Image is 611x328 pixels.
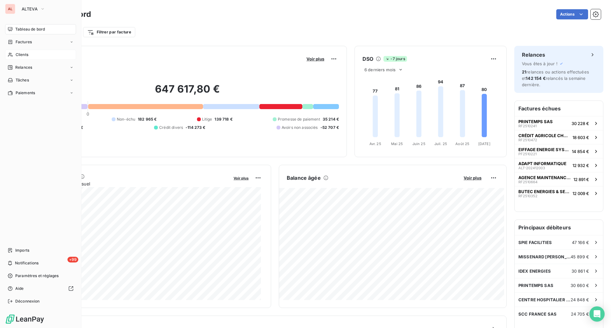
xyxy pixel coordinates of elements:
span: 21 [522,69,526,74]
span: Clients [16,52,28,58]
span: Tableau de bord [15,26,45,32]
span: PRINTEMPS SAS [518,119,553,124]
span: Tâches [16,77,29,83]
h2: 647 617,80 € [36,83,339,102]
span: RF2510352 [518,194,537,198]
span: 30 660 € [571,283,589,288]
button: Voir plus [462,175,483,181]
button: Actions [556,9,588,19]
span: Notifications [15,260,39,266]
span: Factures [16,39,32,45]
span: 0 [87,111,89,116]
tspan: [DATE] [478,142,490,146]
span: +99 [67,257,78,262]
span: ALTEVA [22,6,38,11]
span: relances ou actions effectuées et relancés la semaine dernière. [522,69,589,87]
span: ADAPT INFORMATIQUE [518,161,566,166]
span: RF2510472 [518,138,537,142]
button: Voir plus [232,175,250,181]
span: IDEX ENERGIES [518,269,551,274]
tspan: Juin 25 [412,142,425,146]
span: Aide [15,286,24,291]
span: 24 848 € [571,297,589,302]
span: ALT-202412003 [518,166,545,170]
span: Litige [202,116,212,122]
img: Logo LeanPay [5,314,45,324]
span: Voir plus [234,176,249,180]
div: AL [5,4,15,14]
h6: DSO [362,55,373,63]
span: 182 965 € [138,116,157,122]
h6: Relances [522,51,545,59]
span: Relances [15,65,32,70]
span: 18 603 € [572,135,589,140]
span: Promesse de paiement [278,116,320,122]
button: AGENCE MAINTENANCE AXIMA CONCEPTRF251066412 891 € [515,172,603,186]
span: SPIE FACILITIES [518,240,552,245]
span: Voir plus [464,175,481,180]
a: Aide [5,283,76,294]
tspan: Avr. 25 [369,142,381,146]
span: 35 214 € [323,116,339,122]
h6: Principaux débiteurs [515,220,603,235]
span: RF2510664 [518,180,537,184]
span: RF2510241 [518,124,537,128]
span: Avoirs non associés [282,125,318,130]
span: MISSENARD [PERSON_NAME] B [518,254,571,259]
button: ADAPT INFORMATIQUEALT-20241200312 932 € [515,158,603,172]
span: Voir plus [306,56,324,61]
span: PRINTEMPS SAS [518,283,553,288]
button: Voir plus [305,56,326,62]
span: CENTRE HOSPITALIER DE [GEOGRAPHIC_DATA] [518,297,571,302]
span: BUTEC ENERGIES & SERVICES [518,189,570,194]
span: 30 861 € [572,269,589,274]
button: CRÉDIT AGRICOLE CHAMPAGNE BOURGOGNERF251047218 603 € [515,130,603,144]
tspan: Août 25 [455,142,469,146]
span: AGENCE MAINTENANCE AXIMA CONCEPT [518,175,571,180]
span: Paiements [16,90,35,96]
span: EIFFAGE ENERGIE SYSTEMES [518,147,569,152]
span: 12 932 € [572,163,589,168]
span: 12 891 € [573,177,589,182]
span: -52 707 € [320,125,339,130]
span: 45 899 € [571,254,589,259]
span: 14 854 € [572,149,589,154]
h6: Factures échues [515,101,603,116]
span: 6 derniers mois [364,67,396,72]
span: CRÉDIT AGRICOLE CHAMPAGNE BOURGOGNE [518,133,570,138]
span: 30 228 € [572,121,589,126]
span: Chiffre d'affaires mensuel [36,180,229,187]
span: Vous êtes à jour ! [522,61,558,66]
button: EIFFAGE ENERGIE SYSTEMESPF251022114 854 € [515,144,603,158]
button: BUTEC ENERGIES & SERVICESRF251035212 009 € [515,186,603,200]
tspan: Mai 25 [391,142,403,146]
span: 47 166 € [572,240,589,245]
span: Crédit divers [159,125,183,130]
span: 139 718 € [214,116,232,122]
span: Non-échu [117,116,135,122]
span: 12 009 € [572,191,589,196]
span: Paramètres et réglages [15,273,59,279]
h6: Balance âgée [287,174,321,182]
button: PRINTEMPS SASRF251024130 228 € [515,116,603,130]
span: SCC FRANCE SAS [518,311,557,317]
span: PF2510221 [518,152,537,156]
tspan: Juil. 25 [434,142,447,146]
span: Déconnexion [15,298,40,304]
span: 24 705 € [571,311,589,317]
span: -114 273 € [186,125,206,130]
button: Filtrer par facture [83,27,135,37]
span: 142 154 € [526,76,545,81]
span: Imports [15,248,29,253]
div: Open Intercom Messenger [589,306,605,322]
span: -7 jours [383,56,407,62]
